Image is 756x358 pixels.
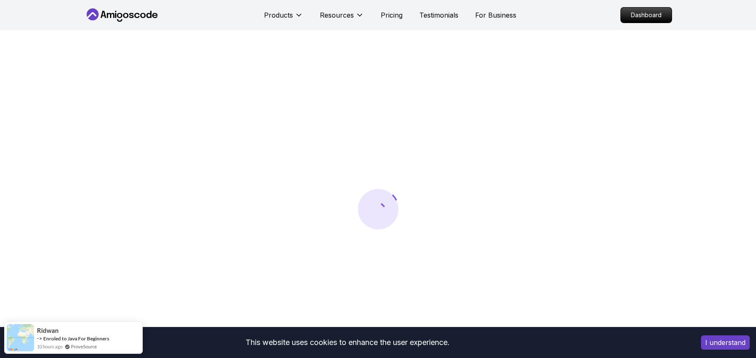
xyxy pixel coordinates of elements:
button: Resources [320,10,364,27]
p: Products [264,10,293,20]
a: Testimonials [419,10,458,20]
span: -> [37,335,42,342]
div: This website uses cookies to enhance the user experience. [6,333,688,352]
span: 10 hours ago [37,343,63,350]
a: ProveSource [71,343,97,350]
a: Dashboard [620,7,672,23]
button: Products [264,10,303,27]
button: Accept cookies [701,335,750,350]
a: Pricing [381,10,403,20]
a: For Business [475,10,516,20]
iframe: chat widget [704,306,756,345]
a: Enroled to Java For Beginners [43,335,109,342]
span: ridwan [37,327,59,334]
p: Dashboard [621,8,672,23]
p: Resources [320,10,354,20]
img: provesource social proof notification image [7,324,34,351]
